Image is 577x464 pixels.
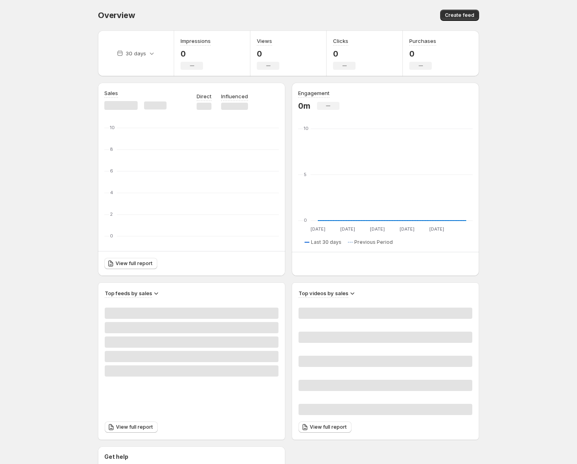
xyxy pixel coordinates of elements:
p: 0 [181,49,211,59]
a: View full report [105,421,158,433]
h3: Top feeds by sales [105,289,152,297]
h3: Top videos by sales [299,289,348,297]
span: View full report [116,424,153,430]
h3: Engagement [298,89,329,97]
h3: Clicks [333,37,348,45]
span: View full report [116,260,152,267]
p: 0 [257,49,279,59]
p: Influenced [221,92,248,100]
text: 10 [304,126,309,131]
span: Previous Period [354,239,393,245]
span: Create feed [445,12,474,18]
button: Create feed [440,10,479,21]
text: [DATE] [429,226,444,232]
p: 0m [298,101,311,111]
h3: Get help [104,453,128,461]
text: 10 [110,125,115,130]
text: [DATE] [311,226,325,232]
h3: Purchases [409,37,436,45]
text: 6 [110,168,113,174]
a: View full report [299,421,351,433]
h3: Views [257,37,272,45]
p: Direct [197,92,211,100]
h3: Impressions [181,37,211,45]
text: [DATE] [370,226,385,232]
text: 0 [304,217,307,223]
text: 8 [110,146,113,152]
text: 5 [304,172,307,177]
p: 0 [333,49,356,59]
span: View full report [310,424,347,430]
span: Last 30 days [311,239,341,245]
text: 0 [110,233,113,239]
p: 0 [409,49,436,59]
span: Overview [98,10,135,20]
a: View full report [104,258,157,269]
p: 30 days [126,49,146,57]
text: [DATE] [340,226,355,232]
text: [DATE] [400,226,414,232]
text: 4 [110,190,113,195]
text: 2 [110,211,113,217]
h3: Sales [104,89,118,97]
